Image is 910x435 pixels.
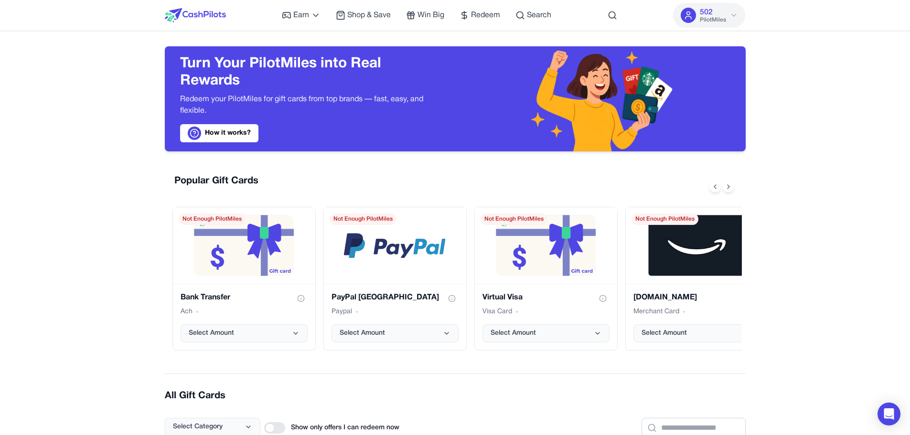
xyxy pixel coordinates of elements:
[406,10,444,21] a: Win Big
[180,55,440,90] h3: Turn Your PilotMiles into Real Rewards
[332,324,459,342] button: Select Amount
[596,292,610,305] button: Show gift card information
[474,207,618,350] div: Virtual Visa gift card
[527,46,674,151] img: Header decoration
[495,215,596,276] img: default-reward-image.png
[515,10,551,21] a: Search
[700,7,713,18] span: 502
[172,207,316,350] div: Bank Transfer gift card
[700,16,726,24] span: PilotMiles
[181,324,308,342] button: Select Amount
[294,292,308,305] button: Show gift card information
[418,10,444,21] span: Win Big
[282,10,321,21] a: Earn
[330,213,396,225] span: Not Enough PilotMiles
[336,10,391,21] a: Shop & Save
[347,10,391,21] span: Shop & Save
[633,324,760,342] button: Select Amount
[165,8,226,22] img: CashPilots Logo
[482,324,610,342] button: Select Amount
[291,423,399,433] span: Show only offers I can redeem now
[482,307,512,317] span: Visa Card
[482,292,523,303] h3: Virtual Visa
[344,233,446,258] img: /default-reward-image.png
[323,207,467,350] div: PayPal USA gift card
[332,307,352,317] span: Paypal
[181,307,193,317] span: Ach
[642,329,687,338] span: Select Amount
[491,329,536,338] span: Select Amount
[181,292,230,303] h3: Bank Transfer
[633,292,697,303] h3: [DOMAIN_NAME]
[165,389,746,403] h2: All Gift Cards
[173,422,223,432] span: Select Category
[471,10,500,21] span: Redeem
[293,10,309,21] span: Earn
[527,10,551,21] span: Search
[179,213,246,225] span: Not Enough PilotMiles
[632,213,698,225] span: Not Enough PilotMiles
[673,3,745,28] button: 502PilotMiles
[340,329,385,338] span: Select Amount
[180,94,440,117] p: Redeem your PilotMiles for gift cards from top brands — fast, easy, and flexible.
[180,124,258,142] a: How it works?
[332,292,439,303] h3: PayPal [GEOGRAPHIC_DATA]
[625,207,769,350] div: Amazon.com gift card
[648,215,745,276] img: /default-reward-image.png
[481,213,547,225] span: Not Enough PilotMiles
[445,292,459,305] button: Show gift card information
[633,307,679,317] span: Merchant Card
[189,329,234,338] span: Select Amount
[193,215,294,276] img: default-reward-image.png
[174,174,258,188] h2: Popular Gift Cards
[878,403,900,425] div: Open Intercom Messenger
[460,10,500,21] a: Redeem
